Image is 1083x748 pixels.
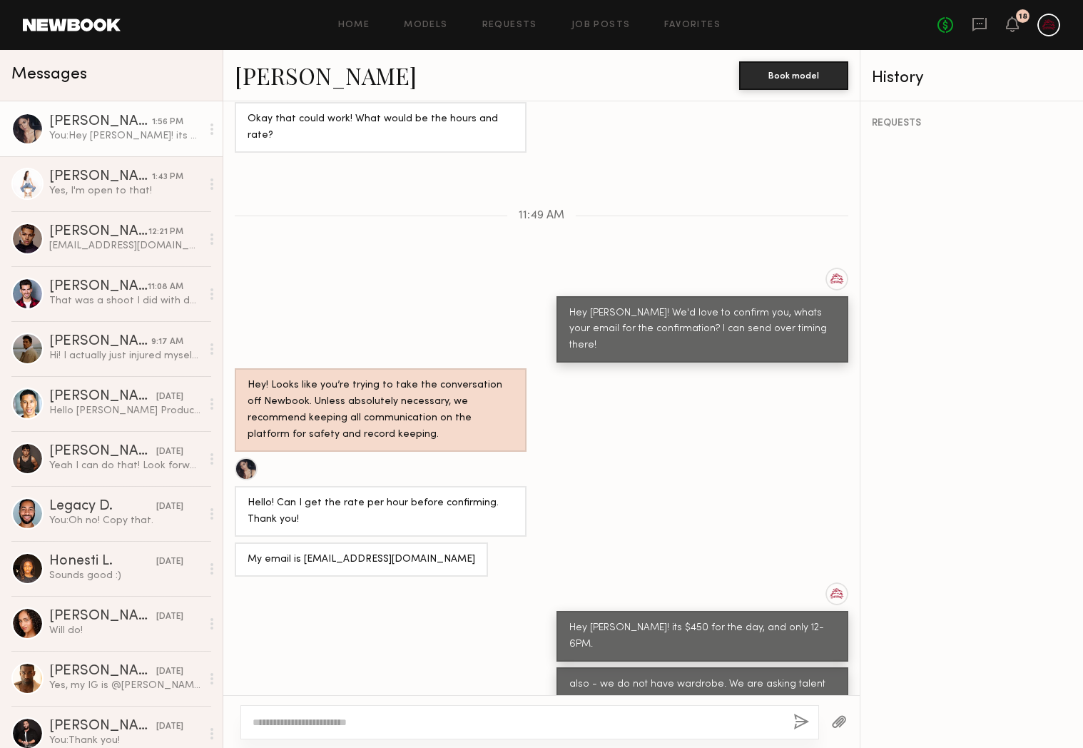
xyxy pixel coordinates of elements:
[49,719,156,734] div: [PERSON_NAME]
[49,115,152,129] div: [PERSON_NAME]
[49,170,152,184] div: [PERSON_NAME]
[156,720,183,734] div: [DATE]
[156,500,183,514] div: [DATE]
[156,445,183,459] div: [DATE]
[156,390,183,404] div: [DATE]
[49,610,156,624] div: [PERSON_NAME]
[404,21,447,30] a: Models
[49,664,156,679] div: [PERSON_NAME]
[248,378,514,443] div: Hey! Looks like you’re trying to take the conversation off Newbook. Unless absolutely necessary, ...
[148,280,183,294] div: 11:08 AM
[49,445,156,459] div: [PERSON_NAME]
[49,404,201,418] div: Hello [PERSON_NAME] Production! Yes I am available [DATE] and have attached the link to my Instag...
[49,569,201,582] div: Sounds good :)
[156,555,183,569] div: [DATE]
[739,61,848,90] button: Book model
[49,624,201,637] div: Will do!
[152,171,183,184] div: 1:43 PM
[49,390,156,404] div: [PERSON_NAME]
[49,129,201,143] div: You: Hey [PERSON_NAME]! its $450 for the day, and only 12-6PM.
[49,335,151,349] div: [PERSON_NAME]
[49,239,201,253] div: [EMAIL_ADDRESS][DOMAIN_NAME], thank you!
[569,305,835,355] div: Hey [PERSON_NAME]! We'd love to confirm you, whats your email for the confirmation? I can send ov...
[156,665,183,679] div: [DATE]
[1019,13,1027,21] div: 18
[49,555,156,569] div: Honesti L.
[49,514,201,527] div: You: Oh no! Copy that.
[148,226,183,239] div: 12:21 PM
[872,118,1072,128] div: REQUESTS
[49,679,201,692] div: Yes, my IG is @[PERSON_NAME]
[11,66,87,83] span: Messages
[338,21,370,30] a: Home
[49,734,201,747] div: You: Thank you!
[152,116,183,129] div: 1:56 PM
[569,677,835,742] div: also - we do not have wardrobe. We are asking talent to bring neutral unbranded clothing. "millen...
[482,21,537,30] a: Requests
[571,21,631,30] a: Job Posts
[248,552,475,568] div: My email is [EMAIL_ADDRESS][DOMAIN_NAME]
[49,225,148,239] div: [PERSON_NAME]
[156,610,183,624] div: [DATE]
[248,495,514,528] div: Hello! Can I get the rate per hour before confirming. Thank you!
[49,280,148,294] div: [PERSON_NAME]
[49,294,201,308] div: That was a shoot I did with dogs.
[235,60,417,91] a: [PERSON_NAME]
[569,620,835,653] div: Hey [PERSON_NAME]! its $450 for the day, and only 12-6PM.
[664,21,721,30] a: Favorites
[519,210,564,222] span: 11:49 AM
[151,335,183,349] div: 9:17 AM
[872,70,1072,86] div: History
[248,111,514,144] div: Okay that could work! What would be the hours and rate?
[49,459,201,472] div: Yeah I can do that! Look forward to hear back from you
[49,184,201,198] div: Yes, I'm open to that!
[49,349,201,363] div: Hi! I actually just injured myself playing basketball so I will be limping around unfortunately, ...
[739,69,848,81] a: Book model
[49,500,156,514] div: Legacy D.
